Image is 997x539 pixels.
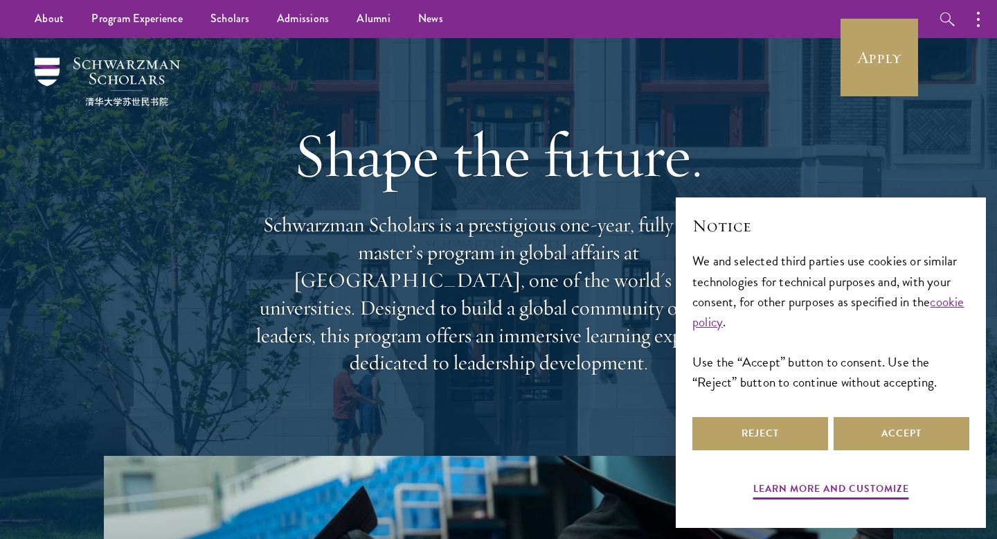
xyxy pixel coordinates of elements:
[35,58,180,106] img: Schwarzman Scholars
[692,251,969,391] div: We and selected third parties use cookies or similar technologies for technical purposes and, wit...
[753,480,909,502] button: Learn more and customize
[249,211,748,377] p: Schwarzman Scholars is a prestigious one-year, fully funded master’s program in global affairs at...
[834,417,969,450] button: Accept
[841,19,918,96] a: Apply
[692,292,964,332] a: cookie policy
[692,417,828,450] button: Reject
[249,116,748,194] h1: Shape the future.
[692,214,969,238] h2: Notice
